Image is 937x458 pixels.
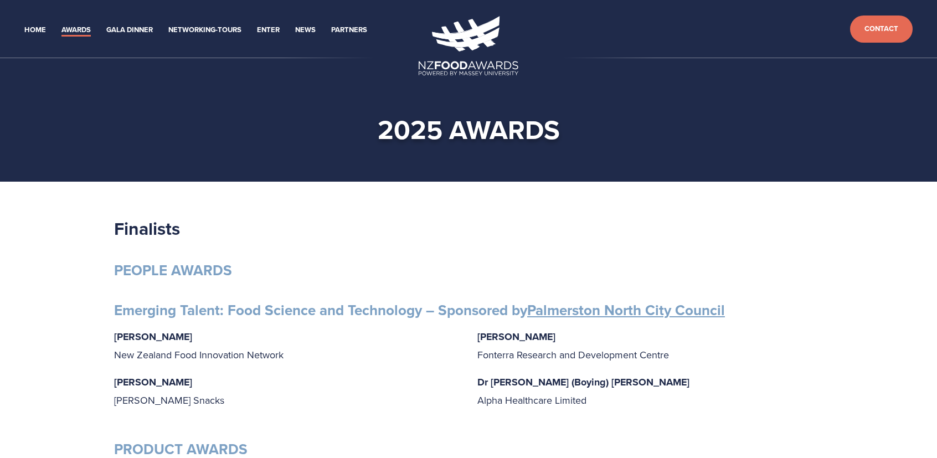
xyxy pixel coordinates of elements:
[114,260,232,281] strong: PEOPLE AWARDS
[331,24,367,37] a: Partners
[168,24,241,37] a: Networking-Tours
[477,328,823,363] p: Fonterra Research and Development Centre
[61,24,91,37] a: Awards
[114,373,460,409] p: [PERSON_NAME] Snacks
[295,24,316,37] a: News
[106,24,153,37] a: Gala Dinner
[527,300,725,321] a: Palmerston North City Council
[114,300,725,321] strong: Emerging Talent: Food Science and Technology – Sponsored by
[477,373,823,409] p: Alpha Healthcare Limited
[24,24,46,37] a: Home
[114,375,192,389] strong: [PERSON_NAME]
[850,16,913,43] a: Contact
[477,375,689,389] strong: Dr [PERSON_NAME] (Boying) [PERSON_NAME]
[114,330,192,344] strong: [PERSON_NAME]
[477,330,555,344] strong: [PERSON_NAME]
[114,328,460,363] p: New Zealand Food Innovation Network
[114,215,180,241] strong: Finalists
[257,24,280,37] a: Enter
[132,113,805,146] h1: 2025 awards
